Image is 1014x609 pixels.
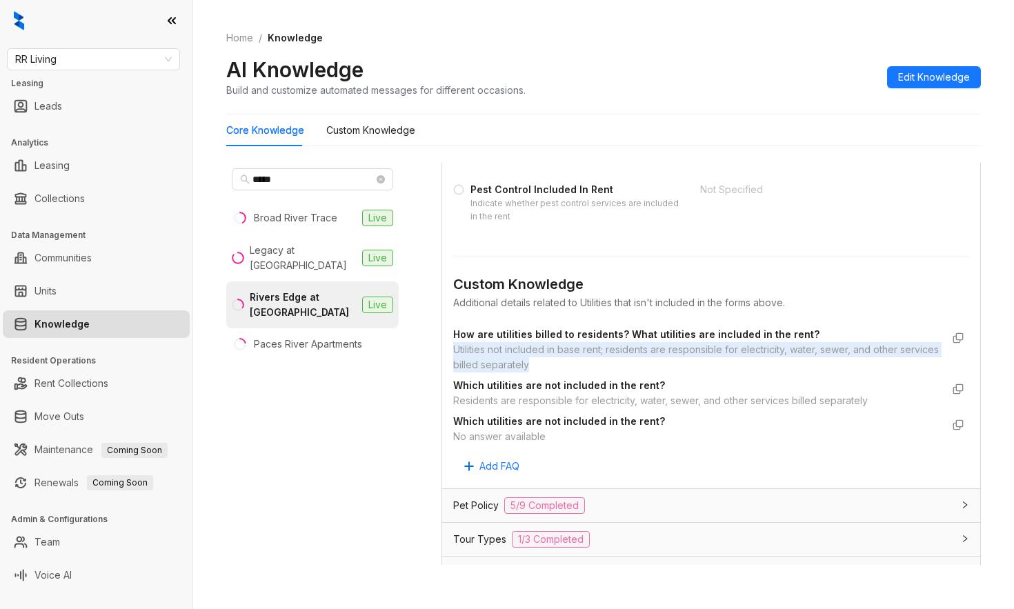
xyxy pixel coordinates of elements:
[34,561,72,589] a: Voice AI
[34,403,84,430] a: Move Outs
[226,123,304,138] div: Core Knowledge
[226,83,526,97] div: Build and customize automated messages for different occasions.
[34,277,57,305] a: Units
[453,295,969,310] div: Additional details related to Utilities that isn't included in the forms above.
[362,297,393,313] span: Live
[254,210,337,226] div: Broad River Trace
[254,337,362,352] div: Paces River Apartments
[223,30,256,46] a: Home
[3,436,190,463] li: Maintenance
[453,532,506,547] span: Tour Types
[377,175,385,183] span: close-circle
[512,531,590,548] span: 1/3 Completed
[87,475,153,490] span: Coming Soon
[442,489,980,522] div: Pet Policy5/9 Completed
[453,429,942,444] div: No answer available
[453,328,819,340] strong: How are utilities billed to residents? What utilities are included in the rent?
[470,197,684,223] div: Indicate whether pest control services are included in the rent
[250,243,357,273] div: Legacy at [GEOGRAPHIC_DATA]
[3,152,190,179] li: Leasing
[453,379,665,391] strong: Which utilities are not included in the rent?
[362,210,393,226] span: Live
[453,498,499,513] span: Pet Policy
[11,229,192,241] h3: Data Management
[442,523,980,556] div: Tour Types1/3 Completed
[362,250,393,266] span: Live
[470,182,684,197] div: Pest Control Included In Rent
[34,310,90,338] a: Knowledge
[3,370,190,397] li: Rent Collections
[3,244,190,272] li: Communities
[442,557,980,590] div: Parking Policy0/13 Completed
[34,244,92,272] a: Communities
[101,443,168,458] span: Coming Soon
[3,310,190,338] li: Knowledge
[453,274,969,295] div: Custom Knowledge
[3,469,190,497] li: Renewals
[34,528,60,556] a: Team
[453,415,665,427] strong: Which utilities are not included in the rent?
[34,185,85,212] a: Collections
[479,459,519,474] span: Add FAQ
[887,66,981,88] button: Edit Knowledge
[961,535,969,543] span: collapsed
[3,277,190,305] li: Units
[898,70,970,85] span: Edit Knowledge
[226,57,364,83] h2: AI Knowledge
[3,403,190,430] li: Move Outs
[504,497,585,514] span: 5/9 Completed
[11,137,192,149] h3: Analytics
[34,92,62,120] a: Leads
[34,469,153,497] a: RenewalsComing Soon
[14,11,24,30] img: logo
[11,513,192,526] h3: Admin & Configurations
[240,174,250,184] span: search
[11,77,192,90] h3: Leasing
[326,123,415,138] div: Custom Knowledge
[259,30,262,46] li: /
[34,370,108,397] a: Rent Collections
[15,49,172,70] span: RR Living
[268,32,323,43] span: Knowledge
[453,342,942,372] div: Utilities not included in base rent; residents are responsible for electricity, water, sewer, and...
[453,393,942,408] div: Residents are responsible for electricity, water, sewer, and other services billed separately
[3,92,190,120] li: Leads
[700,182,931,197] div: Not Specified
[250,290,357,320] div: Rivers Edge at [GEOGRAPHIC_DATA]
[11,355,192,367] h3: Resident Operations
[453,455,530,477] button: Add FAQ
[3,561,190,589] li: Voice AI
[3,528,190,556] li: Team
[3,185,190,212] li: Collections
[34,152,70,179] a: Leasing
[961,501,969,509] span: collapsed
